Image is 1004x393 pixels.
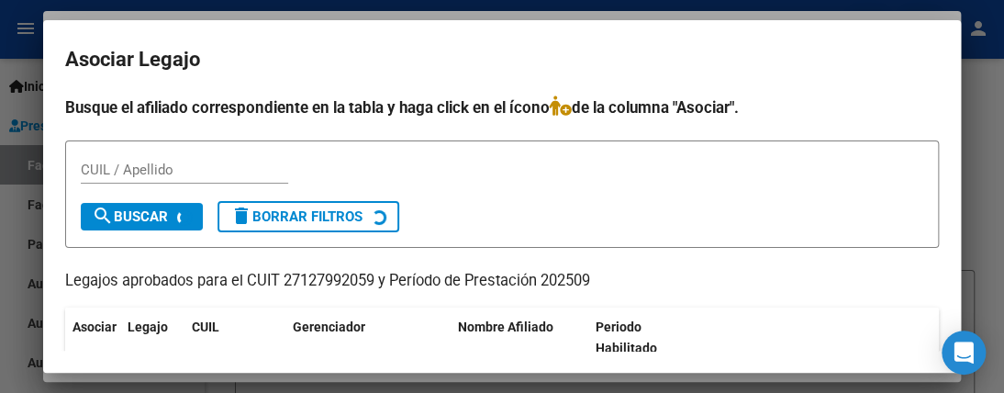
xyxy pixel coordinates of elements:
[192,320,219,334] span: CUIL
[285,308,451,368] datatable-header-cell: Gerenciador
[65,42,939,77] h2: Asociar Legajo
[120,308,184,368] datatable-header-cell: Legajo
[92,205,114,227] mat-icon: search
[92,208,168,225] span: Buscar
[293,320,365,334] span: Gerenciador
[128,320,168,334] span: Legajo
[451,308,588,368] datatable-header-cell: Nombre Afiliado
[942,331,986,375] div: Open Intercom Messenger
[65,308,120,368] datatable-header-cell: Asociar
[81,203,203,230] button: Buscar
[230,208,363,225] span: Borrar Filtros
[218,201,399,232] button: Borrar Filtros
[73,320,117,334] span: Asociar
[596,320,657,355] span: Periodo Habilitado
[458,320,553,334] span: Nombre Afiliado
[588,308,712,368] datatable-header-cell: Periodo Habilitado
[65,270,939,293] p: Legajos aprobados para el CUIT 27127992059 y Período de Prestación 202509
[184,308,285,368] datatable-header-cell: CUIL
[65,95,939,119] h4: Busque el afiliado correspondiente en la tabla y haga click en el ícono de la columna "Asociar".
[230,205,252,227] mat-icon: delete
